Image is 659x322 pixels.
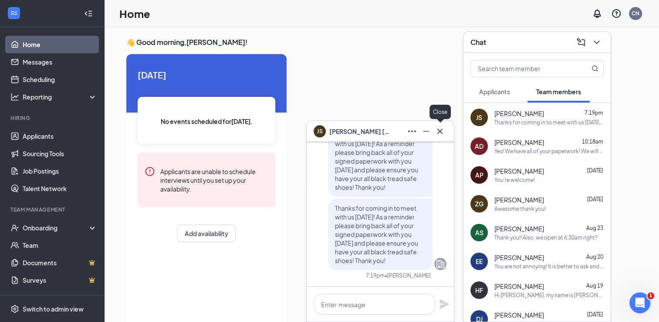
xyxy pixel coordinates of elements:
a: DocumentsCrown [23,254,97,271]
div: Onboarding [23,223,90,232]
span: Aug 23 [586,225,603,231]
div: Thanks for coming in to meet with us [DATE]! As a reminder please bring back all of your signed p... [494,119,604,126]
span: [DATE] [587,167,603,174]
div: Awesome thank you! [494,205,546,212]
span: Thanks for coming in to meet with us [DATE]! As a reminder please bring back all of your signed p... [335,131,418,191]
span: [PERSON_NAME] [494,224,544,233]
a: Job Postings [23,162,97,180]
svg: Error [145,166,155,177]
a: Talent Network [23,180,97,197]
div: Switch to admin view [23,305,84,313]
div: AD [475,142,483,151]
div: ZG [475,199,483,208]
svg: ComposeMessage [576,37,586,48]
a: SurveysCrown [23,271,97,289]
a: Messages [23,53,97,71]
div: EE [476,257,483,266]
div: Close [429,105,451,119]
span: 10:18am [582,138,603,145]
div: CN [632,10,639,17]
button: Minimize [419,124,433,138]
span: 7:19pm [585,110,603,116]
span: [PERSON_NAME] [494,253,544,262]
span: [DATE] [587,311,603,318]
span: Aug 19 [586,282,603,289]
svg: Minimize [421,126,431,137]
div: 7:19pm [366,272,385,279]
span: [PERSON_NAME] [494,311,544,319]
div: Team Management [10,206,95,213]
span: [PERSON_NAME] [PERSON_NAME] [329,127,390,136]
svg: Cross [435,126,445,137]
span: [PERSON_NAME] [494,138,544,147]
h3: Chat [470,38,486,47]
div: Reporting [23,92,98,101]
span: [PERSON_NAME] [494,282,544,291]
a: Home [23,36,97,53]
span: [PERSON_NAME] [494,195,544,204]
h1: Home [119,6,150,21]
div: JS [476,113,482,122]
span: [DATE] [138,68,275,82]
span: 1 [647,292,654,299]
a: Team [23,236,97,254]
svg: ChevronDown [591,37,602,48]
input: Search team member [471,60,574,77]
a: Scheduling [23,71,97,88]
div: You are not annoying! It is better to ask and than be wrong, so thank you! [494,263,604,270]
span: Thanks for coming in to meet with us [DATE]! As a reminder please bring back all of your signed p... [335,204,418,264]
h3: 👋 Good morning, [PERSON_NAME] ! [126,38,637,47]
span: Team members [536,88,581,96]
svg: MagnifyingGlass [591,65,598,72]
svg: Settings [10,305,19,313]
div: Hiring [10,114,95,122]
svg: Collapse [84,9,93,18]
span: Applicants [479,88,510,96]
div: Hi [PERSON_NAME], my name is [PERSON_NAME] and I am the Director of Talent here at CFA Altoona! I... [494,291,604,299]
a: Sourcing Tools [23,145,97,162]
svg: Ellipses [407,126,417,137]
svg: UserCheck [10,223,19,232]
button: Add availability [177,225,236,242]
div: AS [475,228,483,237]
span: No events scheduled for [DATE] . [161,116,253,126]
div: You're welcome! [494,176,535,184]
iframe: Intercom live chat [629,292,650,313]
span: [DATE] [587,196,603,202]
span: Aug 20 [586,253,603,260]
button: ComposeMessage [574,35,588,49]
div: AP [475,171,483,179]
svg: WorkstreamLogo [10,9,18,17]
div: Yes! We have all of your paperwork! We will be reaching out soon for your next steps for next wee... [494,147,604,155]
svg: Notifications [592,8,602,19]
div: Applicants are unable to schedule interviews until you set up your availability. [160,166,268,193]
a: Applicants [23,127,97,145]
svg: Analysis [10,92,19,101]
button: Cross [433,124,447,138]
svg: QuestionInfo [611,8,622,19]
div: Thank you!! Also, we open at 6:30am right? [494,234,598,241]
div: HF [475,286,483,295]
button: Ellipses [405,124,419,138]
span: [PERSON_NAME] [494,167,544,175]
span: [PERSON_NAME] [494,109,544,118]
svg: Plane [439,299,449,309]
svg: Company [435,259,446,269]
span: • [PERSON_NAME] [385,272,431,279]
button: ChevronDown [590,35,604,49]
